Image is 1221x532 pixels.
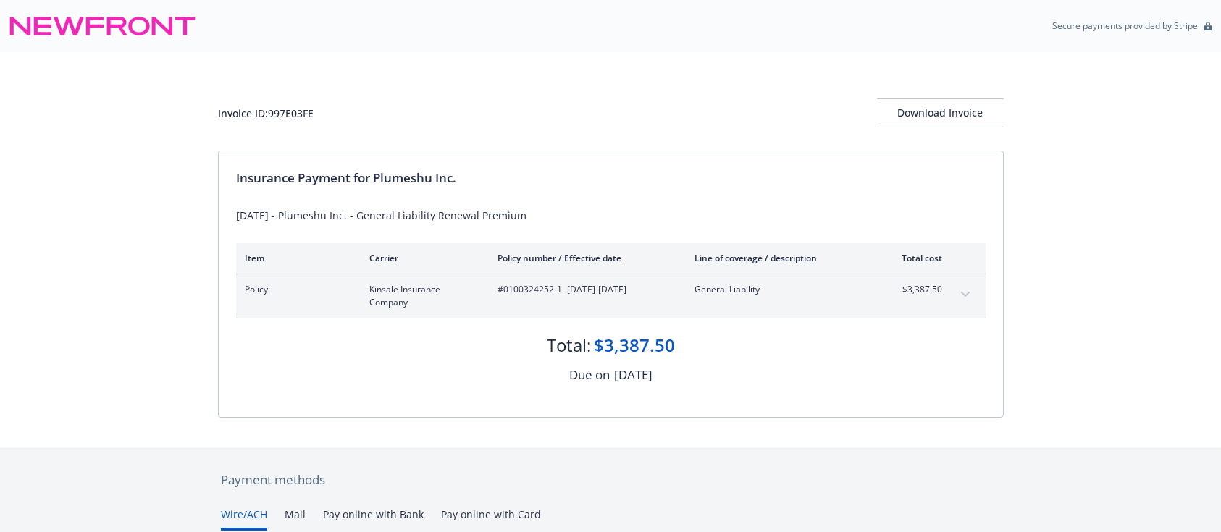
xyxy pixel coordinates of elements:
button: expand content [954,283,977,306]
div: Total: [547,333,591,358]
div: Item [245,252,346,264]
span: Kinsale Insurance Company [369,283,474,309]
div: Policy number / Effective date [498,252,671,264]
div: Payment methods [221,470,1001,489]
button: Download Invoice [877,98,1004,127]
span: #0100324252-1 - [DATE]-[DATE] [498,283,671,296]
span: General Liability [695,283,865,296]
div: [DATE] [614,366,653,384]
button: Mail [285,507,306,531]
span: $3,387.50 [888,283,942,296]
button: Pay online with Bank [323,507,424,531]
div: Carrier [369,252,474,264]
button: Wire/ACH [221,507,267,531]
p: Secure payments provided by Stripe [1052,20,1198,32]
div: Insurance Payment for Plumeshu Inc. [236,169,986,187]
div: Line of coverage / description [695,252,865,264]
div: $3,387.50 [594,333,675,358]
button: Pay online with Card [441,507,541,531]
span: Policy [245,283,346,296]
div: Total cost [888,252,942,264]
div: Due on [569,366,610,384]
div: [DATE] - Plumeshu Inc. - General Liability Renewal Premium [236,208,986,223]
div: PolicyKinsale Insurance Company#0100324252-1- [DATE]-[DATE]General Liability$3,387.50expand content [236,274,986,318]
div: Invoice ID: 997E03FE [218,106,314,121]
